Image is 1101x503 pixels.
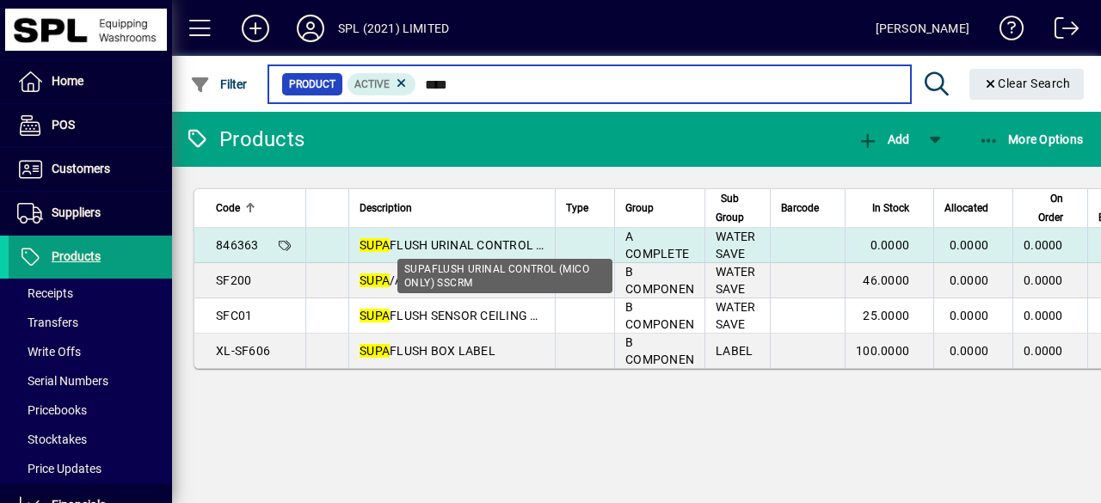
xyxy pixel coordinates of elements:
[289,76,335,93] span: Product
[944,199,988,218] span: Allocated
[9,396,172,425] a: Pricebooks
[17,432,87,446] span: Stocktakes
[858,132,909,146] span: Add
[1024,189,1063,227] span: On Order
[853,124,913,155] button: Add
[625,335,694,366] span: B COMPONEN
[52,249,101,263] span: Products
[216,199,295,218] div: Code
[52,205,101,219] span: Suppliers
[9,454,172,483] a: Price Updates
[216,344,270,358] span: XL-SF606
[625,199,694,218] div: Group
[876,15,969,42] div: [PERSON_NAME]
[1024,238,1063,252] span: 0.0000
[185,126,304,153] div: Products
[216,199,240,218] span: Code
[716,189,760,227] div: Sub Group
[566,199,588,218] span: Type
[856,344,909,358] span: 100.0000
[397,259,612,293] div: SUPAFLUSH URINAL CONTROL (MICO ONLY) SSCRM
[1024,189,1079,227] div: On Order
[360,199,544,218] div: Description
[9,60,172,103] a: Home
[716,344,753,358] span: LABEL
[944,199,1004,218] div: Allocated
[870,238,910,252] span: 0.0000
[360,344,495,358] span: FLUSH BOX LABEL
[216,309,252,322] span: SFC01
[872,199,909,218] span: In Stock
[17,462,101,475] span: Price Updates
[17,345,81,359] span: Write Offs
[716,265,755,296] span: WATER SAVE
[17,316,78,329] span: Transfers
[9,308,172,337] a: Transfers
[983,77,1071,90] span: Clear Search
[863,309,909,322] span: 25.0000
[716,189,744,227] span: Sub Group
[52,118,75,132] span: POS
[360,199,412,218] span: Description
[950,238,989,252] span: 0.0000
[9,104,172,147] a: POS
[625,300,694,331] span: B COMPONEN
[283,13,338,44] button: Profile
[228,13,283,44] button: Add
[190,77,248,91] span: Filter
[1024,344,1063,358] span: 0.0000
[9,337,172,366] a: Write Offs
[17,374,108,388] span: Serial Numbers
[186,69,252,100] button: Filter
[360,238,390,252] em: SUPA
[360,238,653,252] span: FLUSH URINAL CONTROL (MICO ONLY) SSCRM
[9,148,172,191] a: Customers
[781,199,819,218] span: Barcode
[17,286,73,300] span: Receipts
[979,132,1084,146] span: More Options
[566,199,604,218] div: Type
[9,192,172,235] a: Suppliers
[1042,3,1079,59] a: Logout
[950,309,989,322] span: 0.0000
[950,273,989,287] span: 0.0000
[625,230,689,261] span: A COMPLETE
[863,273,909,287] span: 46.0000
[716,230,755,261] span: WATER SAVE
[216,273,251,287] span: SF200
[354,78,390,90] span: Active
[781,199,834,218] div: Barcode
[969,69,1085,100] button: Clear
[52,162,110,175] span: Customers
[9,279,172,308] a: Receipts
[360,344,390,358] em: SUPA
[987,3,1024,59] a: Knowledge Base
[17,403,87,417] span: Pricebooks
[360,309,548,322] span: FLUSH SENSOR CEILING MT
[9,366,172,396] a: Serial Numbers
[625,199,654,218] span: Group
[9,425,172,454] a: Stocktakes
[716,300,755,331] span: WATER SAVE
[360,309,390,322] em: SUPA
[856,199,925,218] div: In Stock
[216,238,259,252] span: 846363
[338,15,449,42] div: SPL (2021) LIMITED
[360,273,529,287] span: /AUTO FLUSH CABLE 2M
[625,265,694,296] span: B COMPONEN
[348,73,416,95] mat-chip: Activation Status: Active
[950,344,989,358] span: 0.0000
[1024,273,1063,287] span: 0.0000
[975,124,1088,155] button: More Options
[360,273,390,287] em: SUPA
[52,74,83,88] span: Home
[1024,309,1063,322] span: 0.0000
